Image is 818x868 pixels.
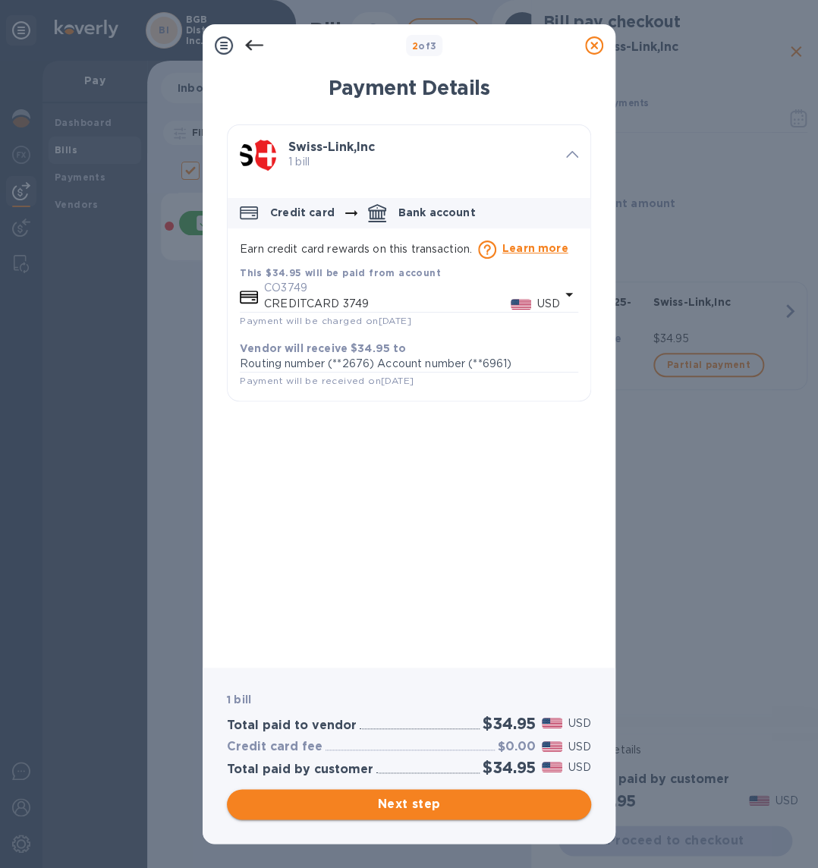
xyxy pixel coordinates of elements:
[227,76,591,100] h1: Payment Details
[264,280,560,296] p: CO3749
[240,315,411,326] span: Payment will be charged on [DATE]
[288,154,554,170] p: 1 bill
[412,40,418,52] span: 2
[240,342,406,354] b: Vendor will receive $34.95 to
[502,241,568,256] p: Learn more
[227,789,591,819] button: Next step
[511,299,531,310] img: USD
[270,205,335,220] p: Credit card
[568,715,591,731] p: USD
[412,40,437,52] b: of 3
[568,759,591,775] p: USD
[264,296,511,312] p: CREDITCARD 3749
[227,693,251,706] b: 1 bill
[228,125,590,186] div: Swiss-Link,Inc 1 bill
[542,741,562,752] img: USD
[483,714,536,733] h2: $34.95
[227,740,322,754] h3: Credit card fee
[542,718,562,728] img: USD
[542,762,562,772] img: USD
[240,241,578,259] p: Earn credit card rewards on this transaction.
[498,740,536,754] h3: $0.00
[228,192,590,401] div: default-method
[227,719,357,733] h3: Total paid to vendor
[240,356,578,372] p: Routing number (**2676) Account number (**6961)
[227,763,373,777] h3: Total paid by customer
[398,205,476,220] p: Bank account
[240,375,414,386] span: Payment will be received on [DATE]
[537,296,560,312] p: USD
[240,267,441,278] b: This $34.95 will be paid from account
[568,739,591,755] p: USD
[239,795,579,813] span: Next step
[483,758,536,777] h2: $34.95
[288,140,375,154] b: Swiss-Link,Inc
